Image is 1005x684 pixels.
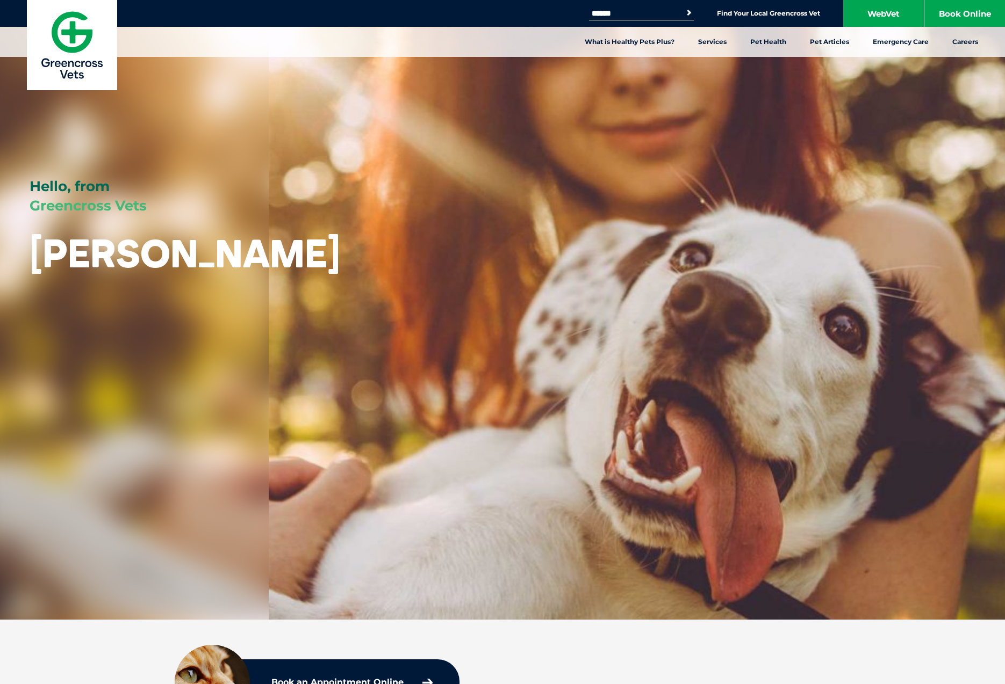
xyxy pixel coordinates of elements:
[738,27,798,57] a: Pet Health
[30,232,340,274] h1: [PERSON_NAME]
[684,8,694,18] button: Search
[717,9,820,18] a: Find Your Local Greencross Vet
[686,27,738,57] a: Services
[30,197,147,214] span: Greencross Vets
[30,178,110,195] span: Hello, from
[941,27,990,57] a: Careers
[573,27,686,57] a: What is Healthy Pets Plus?
[861,27,941,57] a: Emergency Care
[798,27,861,57] a: Pet Articles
